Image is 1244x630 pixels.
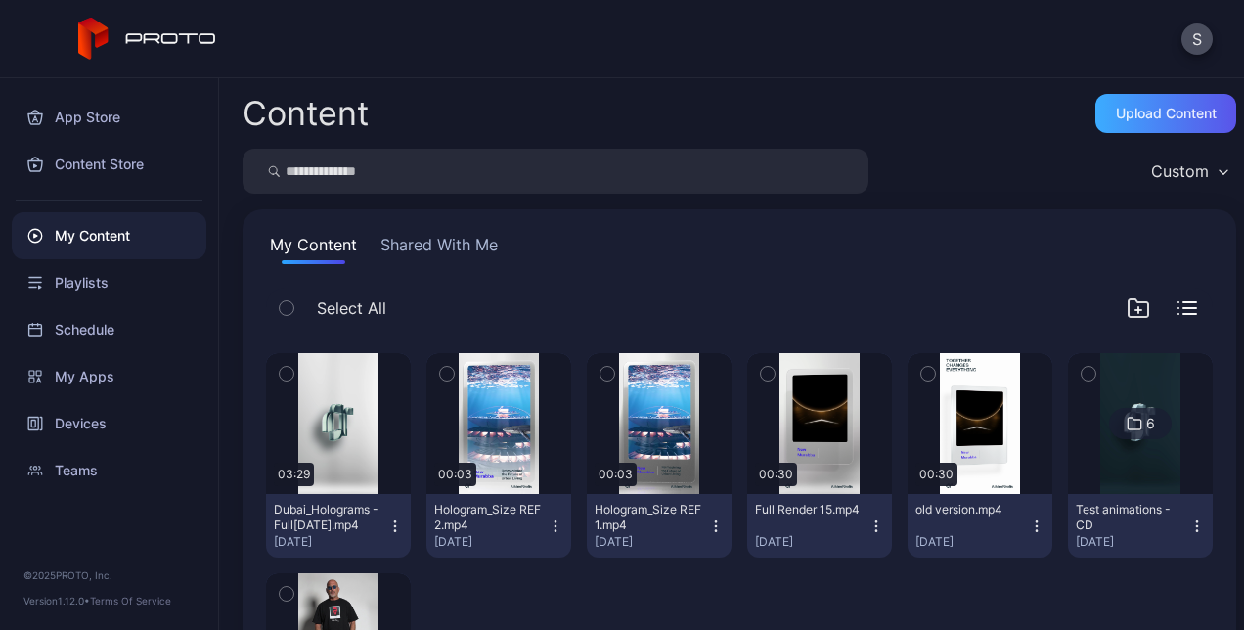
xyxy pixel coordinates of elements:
div: Test animations - CD [1076,502,1183,533]
div: Custom [1151,161,1209,181]
div: [DATE] [595,534,708,550]
div: [DATE] [274,534,387,550]
a: Devices [12,400,206,447]
button: Shared With Me [377,233,502,264]
a: My Apps [12,353,206,400]
div: [DATE] [1076,534,1189,550]
button: Hologram_Size REF 2.mp4[DATE] [426,494,571,558]
button: Upload Content [1095,94,1236,133]
span: Version 1.12.0 • [23,595,90,607]
div: 6 [1146,415,1155,432]
button: Hologram_Size REF 1.mp4[DATE] [587,494,732,558]
button: Full Render 15.mp4[DATE] [747,494,892,558]
div: [DATE] [915,534,1029,550]
button: old version.mp4[DATE] [908,494,1052,558]
a: Teams [12,447,206,494]
div: old version.mp4 [915,502,1023,517]
a: Terms Of Service [90,595,171,607]
button: S [1181,23,1213,55]
button: Custom [1141,149,1236,194]
div: Content [243,97,369,130]
div: © 2025 PROTO, Inc. [23,567,195,583]
div: [DATE] [434,534,548,550]
a: Playlists [12,259,206,306]
button: Dubai_Holograms - Full[DATE].mp4[DATE] [266,494,411,558]
div: Hologram_Size REF 2.mp4 [434,502,542,533]
a: Schedule [12,306,206,353]
span: Select All [317,296,386,320]
button: My Content [266,233,361,264]
a: My Content [12,212,206,259]
button: Test animations - CD[DATE] [1068,494,1213,558]
a: App Store [12,94,206,141]
div: Upload Content [1116,106,1217,121]
div: Hologram_Size REF 1.mp4 [595,502,702,533]
div: Dubai_Holograms - Full4 - July 2025.mp4 [274,502,381,533]
div: [DATE] [755,534,868,550]
div: Full Render 15.mp4 [755,502,863,517]
a: Content Store [12,141,206,188]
